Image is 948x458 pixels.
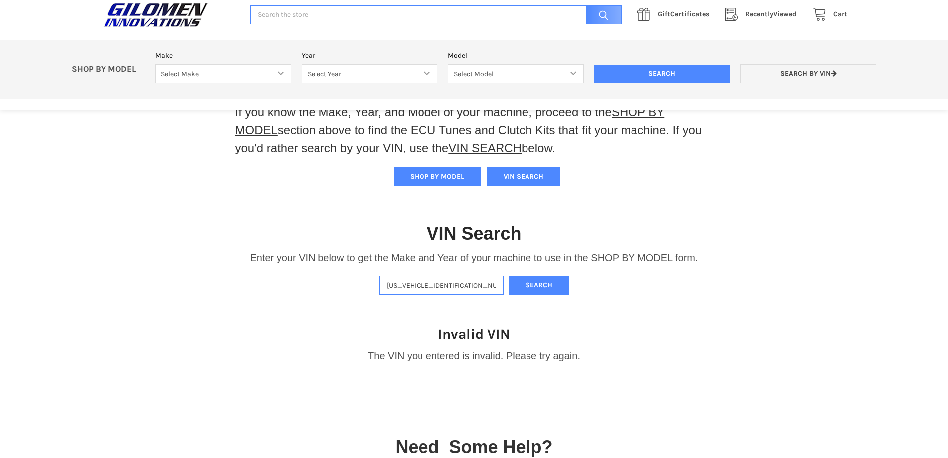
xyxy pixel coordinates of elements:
[632,8,720,21] a: GiftCertificates
[658,10,709,18] span: Certificates
[250,5,622,25] input: Search the store
[448,50,584,61] label: Model
[581,5,622,25] input: Search
[302,50,437,61] label: Year
[438,325,510,343] h1: Invalid VIN
[379,276,504,295] input: Enter VIN of your machine
[155,50,291,61] label: Make
[235,103,713,157] p: If you know the Make, Year, and Model of your machine, proceed to the section above to find the E...
[235,105,665,137] a: SHOP BY MODEL
[448,141,522,154] a: VIN SEARCH
[487,167,560,186] button: VIN SEARCH
[101,2,211,27] img: GILOMEN INNOVATIONS
[745,10,797,18] span: Viewed
[833,10,847,18] span: Cart
[67,64,150,75] p: SHOP BY MODEL
[594,65,730,84] input: Search
[101,2,240,27] a: GILOMEN INNOVATIONS
[720,8,807,21] a: RecentlyViewed
[426,222,521,245] h1: VIN Search
[658,10,670,18] span: Gift
[250,250,698,265] p: Enter your VIN below to get the Make and Year of your machine to use in the SHOP BY MODEL form.
[740,64,876,84] a: Search by VIN
[509,276,569,295] button: Search
[745,10,773,18] span: Recently
[807,8,847,21] a: Cart
[394,167,481,186] button: SHOP BY MODEL
[368,348,580,363] p: The VIN you entered is invalid. Please try again.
